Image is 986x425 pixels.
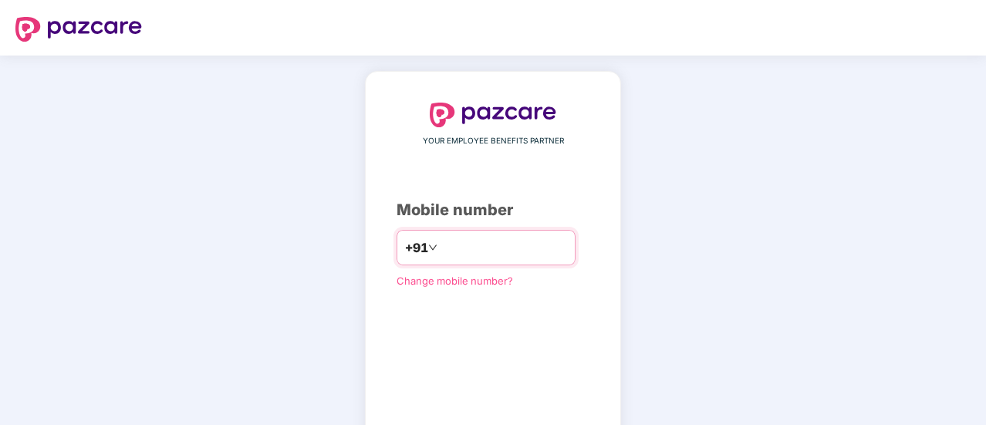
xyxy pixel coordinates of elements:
img: logo [430,103,556,127]
span: down [428,243,437,252]
div: Mobile number [397,198,589,222]
img: logo [15,17,142,42]
span: YOUR EMPLOYEE BENEFITS PARTNER [423,135,564,147]
span: +91 [405,238,428,258]
a: Change mobile number? [397,275,513,287]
